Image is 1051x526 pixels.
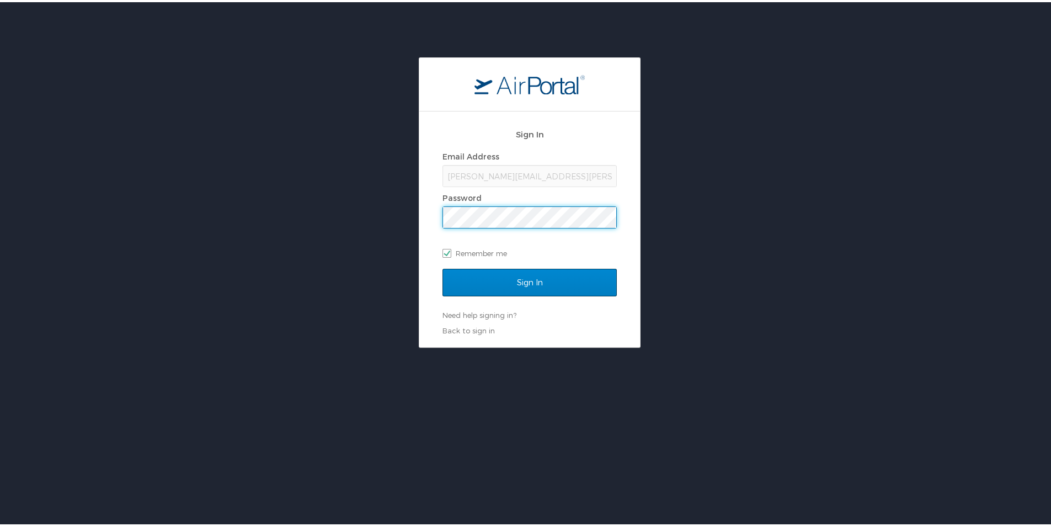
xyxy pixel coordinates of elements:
label: Remember me [442,243,617,259]
a: Back to sign in [442,324,495,333]
img: logo [474,72,585,92]
h2: Sign In [442,126,617,139]
label: Password [442,191,482,200]
input: Sign In [442,267,617,294]
a: Need help signing in? [442,309,516,317]
label: Email Address [442,150,499,159]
